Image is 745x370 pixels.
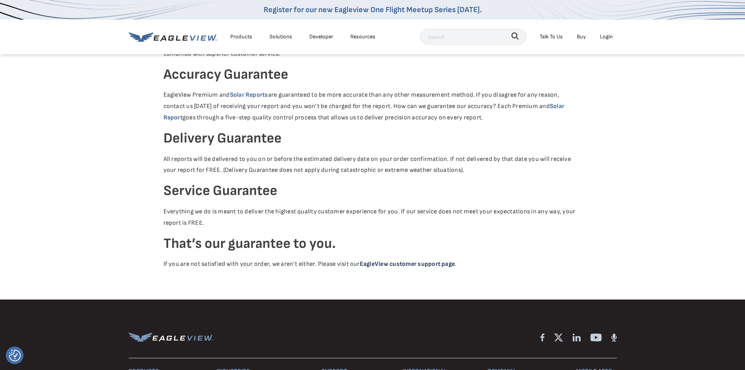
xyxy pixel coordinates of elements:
[600,32,613,42] div: Login
[9,350,21,361] button: Consent Preferences
[264,5,482,14] a: Register for our new Eagleview One Flight Meetup Series [DATE].
[163,154,582,177] p: All reports will be delivered to you on or before the estimated delivery date on your order confi...
[309,32,333,42] a: Developer
[540,32,563,42] div: Talk To Us
[163,235,582,253] h4: That’s our guarantee to you.
[163,103,565,121] a: Solar Report
[163,66,582,84] h4: Accuracy Guarantee
[9,350,21,361] img: Revisit consent button
[230,32,252,42] div: Products
[163,130,582,148] h4: Delivery Guarantee
[360,260,455,268] a: EagleView customer support page
[269,32,292,42] div: Solutions
[577,32,586,42] a: Buy
[350,32,375,42] div: Resources
[230,91,268,99] a: Solar Reports
[163,206,582,229] p: Everything we do is meant to deliver the highest quality customer experience for you. If our serv...
[163,90,582,123] p: EagleView Premium and are guaranteed to be more accurate than any other measurement method. If yo...
[163,259,582,270] p: If you are not satisfied with your order, we aren’t either. Please visit our .
[420,29,526,45] input: Search
[163,182,582,200] h4: Service Guarantee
